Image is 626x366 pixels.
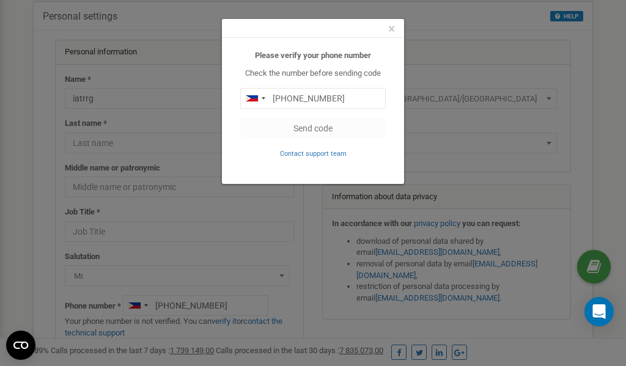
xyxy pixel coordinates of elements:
div: Open Intercom Messenger [584,297,614,326]
button: Open CMP widget [6,331,35,360]
input: 0905 123 4567 [240,88,386,109]
b: Please verify your phone number [255,51,371,60]
small: Contact support team [280,150,347,158]
div: Telephone country code [241,89,269,108]
span: × [388,21,395,36]
button: Send code [240,118,386,139]
p: Check the number before sending code [240,68,386,79]
a: Contact support team [280,148,347,158]
button: Close [388,23,395,35]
